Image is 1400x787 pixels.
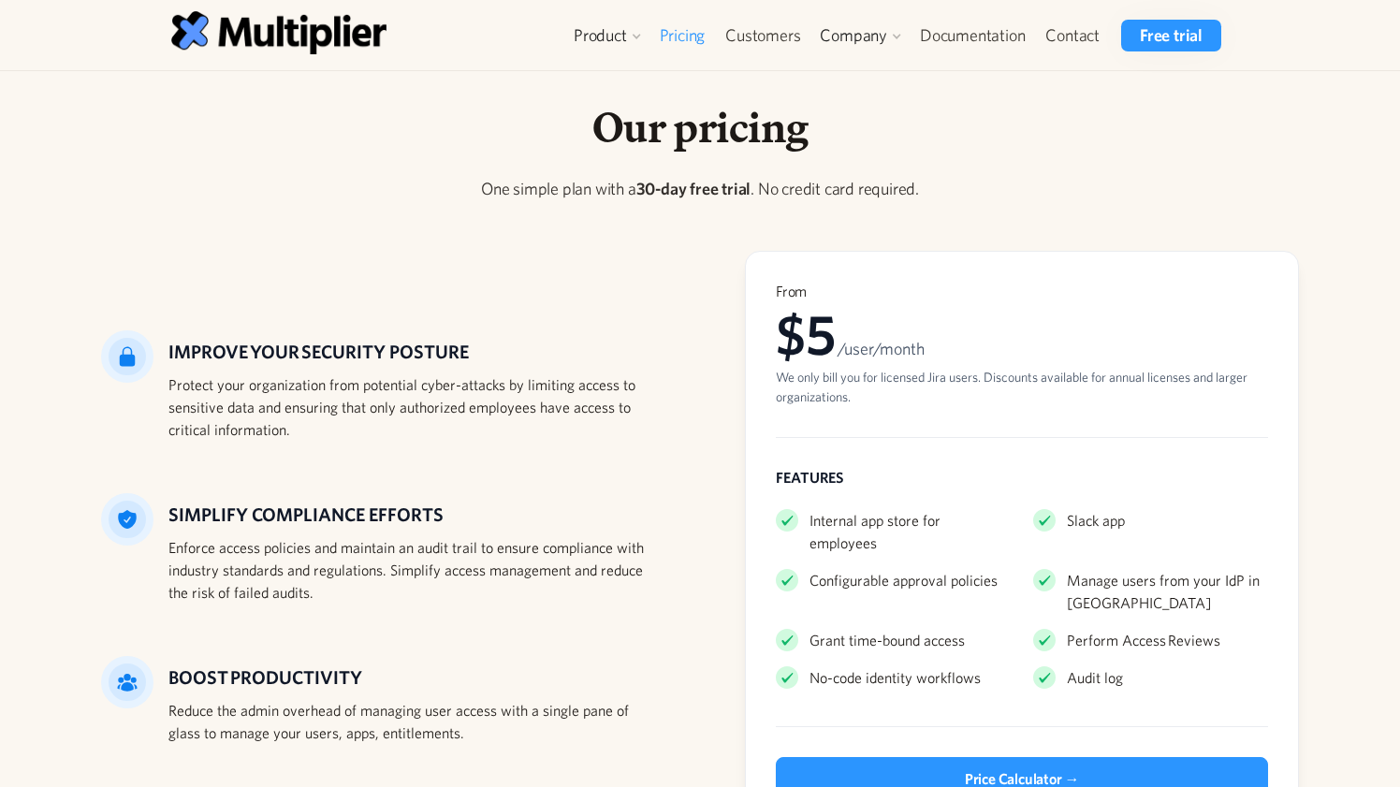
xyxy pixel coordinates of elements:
[101,216,1299,241] p: ‍
[101,101,1299,153] h1: Our pricing
[1067,629,1220,651] div: Perform Access Reviews
[168,373,655,441] div: Protect your organization from potential cyber-attacks by limiting access to sensitive data and e...
[715,20,810,51] a: Customers
[1067,509,1125,532] div: Slack app
[776,468,1268,487] div: FEATURES
[809,569,998,591] div: Configurable approval policies
[776,300,1268,368] div: $5
[168,536,655,604] div: Enforce access policies and maintain an audit trail to ensure compliance with industry standards ...
[636,179,751,198] strong: 30-day free trial
[1121,20,1221,51] a: Free trial
[820,24,887,47] div: Company
[168,699,655,744] div: Reduce the admin overhead of managing user access with a single pane of glass to manage your user...
[776,282,1268,300] div: From
[776,368,1268,407] div: We only bill you for licensed Jira users. Discounts available for annual licenses and larger orga...
[101,176,1299,201] p: One simple plan with a . No credit card required.
[574,24,627,47] div: Product
[1067,569,1268,614] div: Manage users from your IdP in [GEOGRAPHIC_DATA]
[1067,666,1123,689] div: Audit log
[809,629,965,651] div: Grant time-bound access
[809,509,1011,554] div: Internal app store for employees
[838,339,925,358] span: /user/month
[649,20,716,51] a: Pricing
[910,20,1035,51] a: Documentation
[809,666,981,689] div: No-code identity workflows
[168,338,655,366] h5: IMPROVE YOUR SECURITY POSTURE
[1035,20,1110,51] a: Contact
[168,663,655,692] h5: BOOST PRODUCTIVITY
[168,501,655,529] h5: Simplify compliance efforts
